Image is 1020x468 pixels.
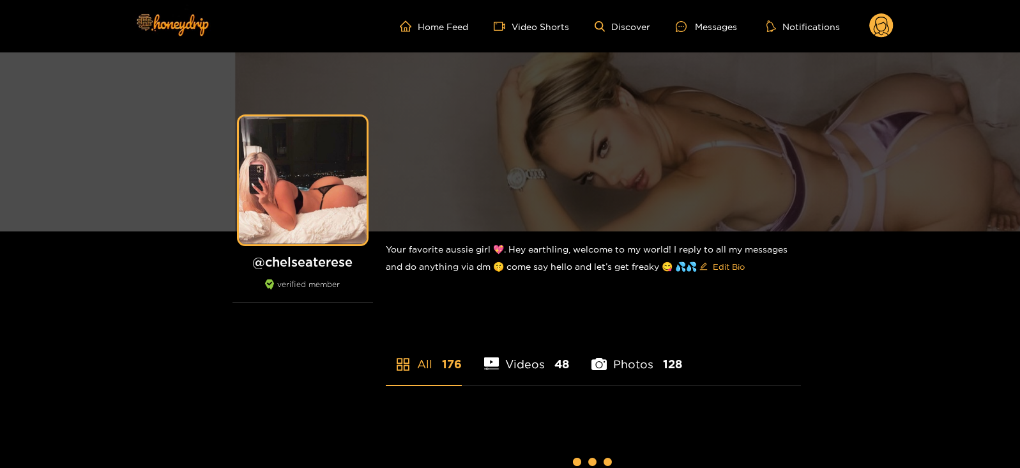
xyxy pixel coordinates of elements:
span: video-camera [494,20,512,32]
span: home [400,20,418,32]
span: appstore [395,357,411,372]
li: All [386,327,462,385]
a: Home Feed [400,20,468,32]
span: 48 [554,356,569,372]
button: Notifications [763,20,844,33]
a: Video Shorts [494,20,569,32]
li: Photos [591,327,682,385]
div: Your favorite aussie girl 💖. Hey earthling, welcome to my world! I reply to all my messages and d... [386,231,801,287]
div: Messages [676,19,737,34]
span: Edit Bio [713,260,745,273]
span: 176 [442,356,462,372]
div: verified member [232,279,373,303]
button: editEdit Bio [697,256,747,277]
span: 128 [663,356,682,372]
a: Discover [595,21,650,32]
span: edit [699,262,708,272]
li: Videos [484,327,570,385]
h1: @ chelseaterese [232,254,373,270]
